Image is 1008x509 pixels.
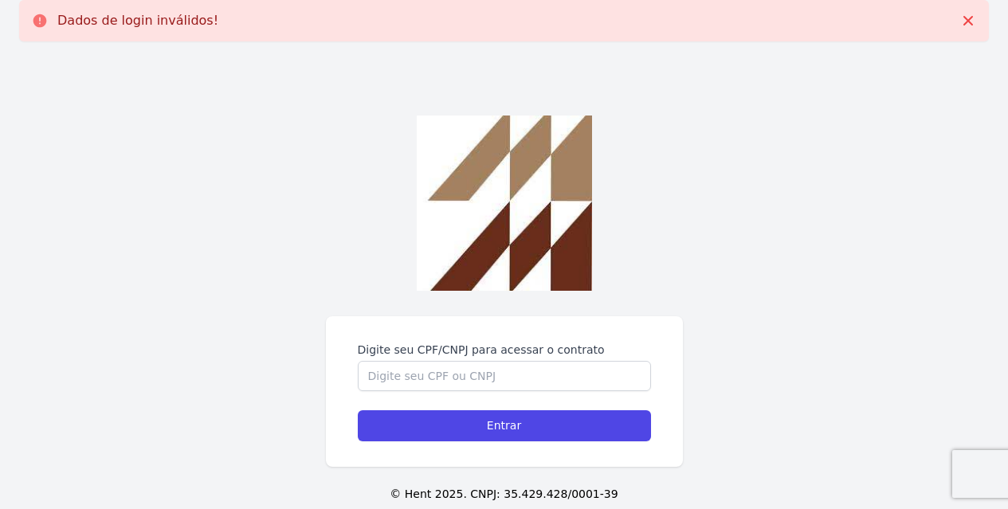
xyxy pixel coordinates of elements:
[358,342,651,358] label: Digite seu CPF/CNPJ para acessar o contrato
[417,116,592,291] img: download.jpg
[57,13,218,29] p: Dados de login inválidos!
[358,410,651,441] input: Entrar
[358,361,651,391] input: Digite seu CPF ou CNPJ
[25,486,983,503] p: © Hent 2025. CNPJ: 35.429.428/0001-39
